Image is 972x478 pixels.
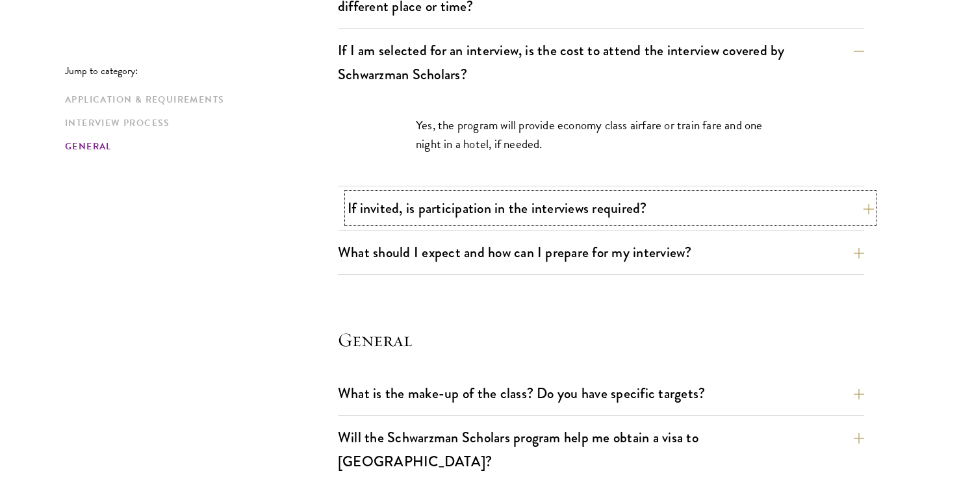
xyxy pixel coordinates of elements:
[65,140,330,153] a: General
[338,423,864,476] button: Will the Schwarzman Scholars program help me obtain a visa to [GEOGRAPHIC_DATA]?
[416,116,786,153] p: Yes, the program will provide economy class airfare or train fare and one night in a hotel, if ne...
[65,65,338,77] p: Jump to category:
[338,36,864,89] button: If I am selected for an interview, is the cost to attend the interview covered by Schwarzman Scho...
[65,93,330,107] a: Application & Requirements
[338,238,864,267] button: What should I expect and how can I prepare for my interview?
[348,194,874,223] button: If invited, is participation in the interviews required?
[65,116,330,130] a: Interview Process
[338,379,864,408] button: What is the make-up of the class? Do you have specific targets?
[338,327,864,353] h4: General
